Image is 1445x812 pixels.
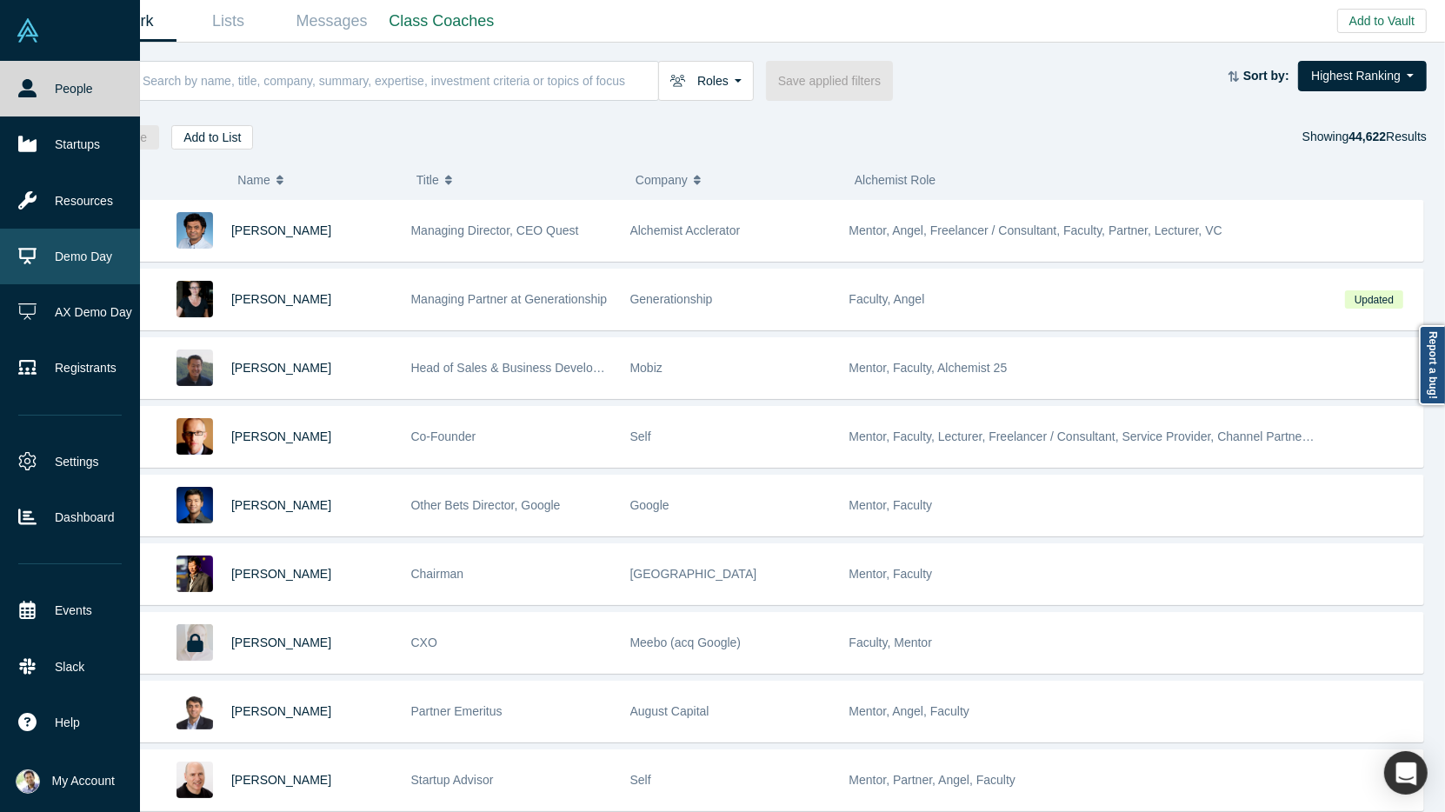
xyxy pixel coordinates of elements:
[630,223,741,237] span: Alchemist Acclerator
[849,567,933,581] span: Mentor, Faculty
[231,498,331,512] a: [PERSON_NAME]
[1348,130,1427,143] span: Results
[1302,125,1427,150] div: Showing
[176,556,213,592] img: Timothy Chou's Profile Image
[849,223,1222,237] span: Mentor, Angel, Freelancer / Consultant, Faculty, Partner, Lecturer, VC
[176,693,213,729] img: Vivek Mehra's Profile Image
[411,636,437,649] span: CXO
[16,769,40,794] img: Ravi Belani's Account
[280,1,383,42] a: Messages
[231,636,331,649] a: [PERSON_NAME]
[52,772,115,790] span: My Account
[383,1,500,42] a: Class Coaches
[231,361,331,375] a: [PERSON_NAME]
[411,361,675,375] span: Head of Sales & Business Development (interim)
[849,636,932,649] span: Faculty, Mentor
[630,498,669,512] span: Google
[176,349,213,386] img: Michael Chang's Profile Image
[630,773,651,787] span: Self
[237,162,398,198] button: Name
[141,60,658,101] input: Search by name, title, company, summary, expertise, investment criteria or topics of focus
[237,162,270,198] span: Name
[411,567,464,581] span: Chairman
[1243,69,1289,83] strong: Sort by:
[16,18,40,43] img: Alchemist Vault Logo
[636,162,688,198] span: Company
[231,704,331,718] a: [PERSON_NAME]
[176,487,213,523] img: Steven Kan's Profile Image
[16,769,115,794] button: My Account
[176,762,213,798] img: Adam Frankl's Profile Image
[416,162,439,198] span: Title
[176,281,213,317] img: Rachel Chalmers's Profile Image
[411,773,494,787] span: Startup Advisor
[411,704,503,718] span: Partner Emeritus
[411,429,476,443] span: Co-Founder
[176,1,280,42] a: Lists
[766,61,893,101] button: Save applied filters
[176,418,213,455] img: Robert Winder's Profile Image
[55,714,80,732] span: Help
[849,361,1008,375] span: Mentor, Faculty, Alchemist 25
[1348,130,1386,143] strong: 44,622
[231,773,331,787] a: [PERSON_NAME]
[1345,290,1402,309] span: Updated
[1298,61,1427,91] button: Highest Ranking
[849,498,933,512] span: Mentor, Faculty
[1337,9,1427,33] button: Add to Vault
[636,162,836,198] button: Company
[849,704,970,718] span: Mentor, Angel, Faculty
[231,429,331,443] a: [PERSON_NAME]
[849,429,1421,443] span: Mentor, Faculty, Lecturer, Freelancer / Consultant, Service Provider, Channel Partner, Corporate ...
[630,292,713,306] span: Generationship
[411,498,561,512] span: Other Bets Director, Google
[231,223,331,237] a: [PERSON_NAME]
[630,636,742,649] span: Meebo (acq Google)
[630,429,651,443] span: Self
[849,773,1015,787] span: Mentor, Partner, Angel, Faculty
[176,212,213,249] img: Gnani Palanikumar's Profile Image
[231,567,331,581] a: [PERSON_NAME]
[630,704,709,718] span: August Capital
[171,125,253,150] button: Add to List
[658,61,754,101] button: Roles
[231,292,331,306] a: [PERSON_NAME]
[630,361,663,375] span: Mobiz
[1419,325,1445,405] a: Report a bug!
[630,567,757,581] span: [GEOGRAPHIC_DATA]
[849,292,925,306] span: Faculty, Angel
[855,173,936,187] span: Alchemist Role
[411,223,579,237] span: Managing Director, CEO Quest
[416,162,617,198] button: Title
[411,292,608,306] span: Managing Partner at Generationship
